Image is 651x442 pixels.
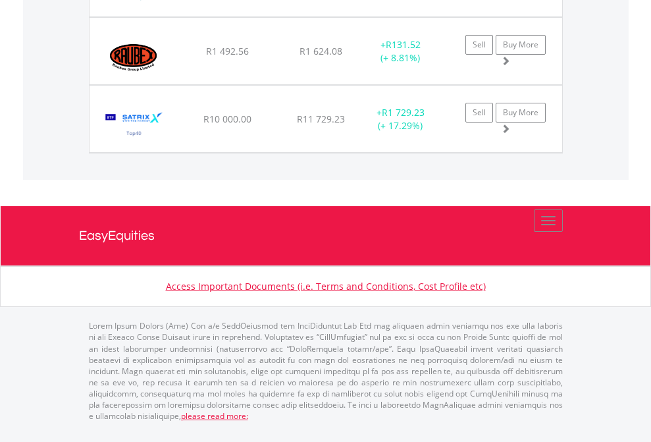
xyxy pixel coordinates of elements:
a: Access Important Documents (i.e. Terms and Conditions, Cost Profile etc) [166,280,486,292]
span: R1 492.56 [206,45,249,57]
span: R1 624.08 [299,45,342,57]
a: Buy More [496,103,546,123]
p: Lorem Ipsum Dolors (Ame) Con a/e SeddOeiusmod tem InciDiduntut Lab Etd mag aliquaen admin veniamq... [89,320,563,422]
a: Sell [465,35,493,55]
a: Buy More [496,35,546,55]
span: R11 729.23 [297,113,345,125]
img: EQU.ZA.RBX.png [96,34,170,81]
img: EQU.ZA.STX40.png [96,102,172,149]
a: EasyEquities [79,206,573,265]
div: + (+ 17.29%) [359,106,442,132]
a: please read more: [181,410,248,422]
div: + (+ 8.81%) [359,38,442,65]
span: R1 729.23 [382,106,425,119]
span: R131.52 [386,38,421,51]
a: Sell [465,103,493,123]
span: R10 000.00 [203,113,251,125]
